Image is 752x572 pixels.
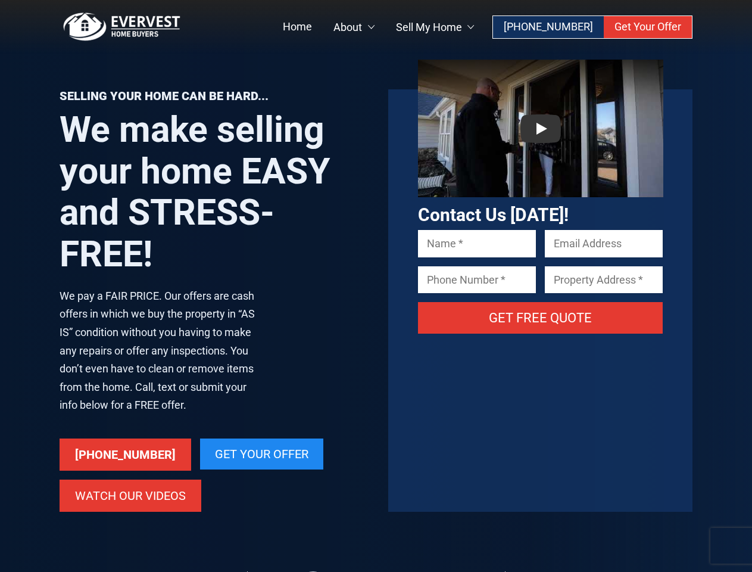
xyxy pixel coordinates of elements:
[60,480,201,512] a: Watch Our Videos
[418,230,663,348] form: Contact form
[385,16,485,38] a: Sell My Home
[60,109,364,275] h1: We make selling your home EASY and STRESS-FREE!
[323,16,385,38] a: About
[272,16,323,38] a: Home
[60,12,185,42] img: logo.png
[200,439,323,470] a: Get Your Offer
[418,266,536,293] input: Phone Number *
[545,266,663,293] input: Property Address *
[418,205,663,226] h3: Contact Us [DATE]!
[493,16,604,38] a: [PHONE_NUMBER]
[60,439,191,471] a: [PHONE_NUMBER]
[504,20,593,33] span: [PHONE_NUMBER]
[604,16,692,38] a: Get Your Offer
[60,89,364,103] p: Selling your home can be hard...
[545,230,663,257] input: Email Address
[418,302,663,334] input: Get Free Quote
[418,230,536,257] input: Name *
[60,287,263,415] p: We pay a FAIR PRICE. Our offers are cash offers in which we buy the property in “AS IS” condition...
[75,447,176,462] span: [PHONE_NUMBER]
